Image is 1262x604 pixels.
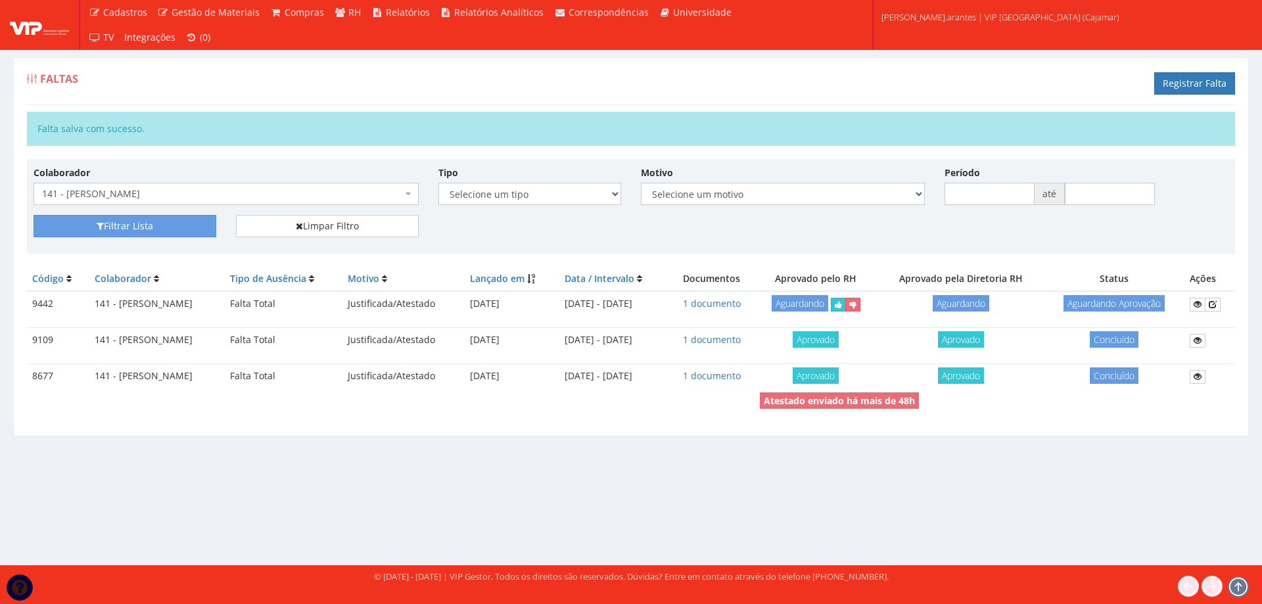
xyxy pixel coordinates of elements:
[230,272,306,285] a: Tipo de Ausência
[32,272,64,285] a: Código
[470,272,525,285] a: Lançado em
[1184,267,1235,291] th: Ações
[933,295,989,312] span: Aguardando
[386,6,430,18] span: Relatórios
[348,6,361,18] span: RH
[103,31,114,43] span: TV
[40,72,78,86] span: Faltas
[683,333,741,346] a: 1 documento
[1063,295,1165,312] span: Aguardando Aprovação
[225,328,343,353] td: Falta Total
[454,6,544,18] span: Relatórios Analíticos
[881,11,1119,24] span: [PERSON_NAME].arantes | VIP [GEOGRAPHIC_DATA] (Cajamar)
[1044,267,1184,291] th: Status
[342,328,465,353] td: Justificada/Atestado
[342,364,465,389] td: Justificada/Atestado
[793,331,839,348] span: Aprovado
[438,166,458,179] label: Tipo
[89,328,225,353] td: 141 - [PERSON_NAME]
[793,367,839,384] span: Aprovado
[673,6,732,18] span: Universidade
[565,272,634,285] a: Data / Intervalo
[559,364,669,389] td: [DATE] - [DATE]
[27,364,89,389] td: 8677
[772,295,828,312] span: Aguardando
[200,31,210,43] span: (0)
[755,267,877,291] th: Aprovado pelo RH
[103,6,147,18] span: Cadastros
[1035,183,1065,205] span: até
[938,331,984,348] span: Aprovado
[34,215,216,237] button: Filtrar Lista
[83,25,119,50] a: TV
[764,394,915,407] strong: Atestado enviado há mais de 48h
[683,297,741,310] a: 1 documento
[1090,331,1138,348] span: Concluído
[181,25,216,50] a: (0)
[225,291,343,317] td: Falta Total
[285,6,324,18] span: Compras
[27,328,89,353] td: 9109
[95,272,151,285] a: Colaborador
[938,367,984,384] span: Aprovado
[559,291,669,317] td: [DATE] - [DATE]
[465,364,559,389] td: [DATE]
[124,31,175,43] span: Integrações
[1090,367,1138,384] span: Concluído
[465,291,559,317] td: [DATE]
[27,291,89,317] td: 9442
[641,166,673,179] label: Motivo
[42,187,402,200] span: 141 - CARLOS CESAR GOMES
[27,112,1235,146] div: Falta salva com sucesso.
[945,166,980,179] label: Período
[1154,72,1235,95] a: Registrar Falta
[683,369,741,382] a: 1 documento
[348,272,379,285] a: Motivo
[34,183,419,205] span: 141 - CARLOS CESAR GOMES
[236,215,419,237] a: Limpar Filtro
[34,166,90,179] label: Colaborador
[569,6,649,18] span: Correspondências
[465,328,559,353] td: [DATE]
[559,328,669,353] td: [DATE] - [DATE]
[225,364,343,389] td: Falta Total
[669,267,755,291] th: Documentos
[877,267,1045,291] th: Aprovado pela Diretoria RH
[172,6,260,18] span: Gestão de Materiais
[10,15,69,35] img: logo
[374,570,889,583] div: © [DATE] - [DATE] | VIP Gestor. Todos os direitos são reservados. Dúvidas? Entre em contato atrav...
[89,364,225,389] td: 141 - [PERSON_NAME]
[342,291,465,317] td: Justificada/Atestado
[89,291,225,317] td: 141 - [PERSON_NAME]
[119,25,181,50] a: Integrações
